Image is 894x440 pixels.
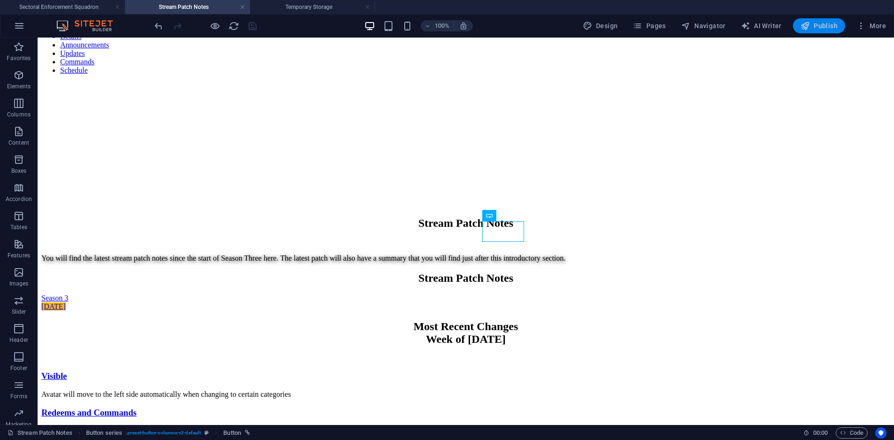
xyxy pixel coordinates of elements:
[853,18,890,33] button: More
[7,54,31,62] p: Favorites
[126,427,201,439] span: . preset-button-columns-v2-default
[9,336,28,344] p: Header
[86,427,122,439] span: Click to select. Double-click to edit
[10,393,27,400] p: Forms
[820,429,821,436] span: :
[250,2,375,12] h4: Temporary Storage
[8,427,72,439] a: Click to cancel selection. Double-click to open Pages
[681,21,726,31] span: Navigator
[856,21,886,31] span: More
[579,18,622,33] div: Design (Ctrl+Alt+Y)
[421,20,454,31] button: 100%
[793,18,845,33] button: Publish
[8,252,30,259] p: Features
[153,21,164,31] i: Undo: Paste (Ctrl+Z)
[7,111,31,118] p: Columns
[228,20,239,31] button: reload
[840,427,863,439] span: Code
[245,430,250,435] i: This element is linked
[8,139,29,147] p: Content
[6,195,32,203] p: Accordion
[7,83,31,90] p: Elements
[125,2,250,12] h4: Stream Patch Notes
[86,427,250,439] nav: breadcrumb
[875,427,886,439] button: Usercentrics
[836,427,868,439] button: Code
[54,20,125,31] img: Editor Logo
[800,21,838,31] span: Publish
[6,421,31,428] p: Marketing
[223,427,241,439] span: Click to select. Double-click to edit
[12,308,26,316] p: Slider
[629,18,669,33] button: Pages
[579,18,622,33] button: Design
[803,427,828,439] h6: Session time
[153,20,164,31] button: undo
[11,167,27,175] p: Boxes
[677,18,729,33] button: Navigator
[813,427,828,439] span: 00 00
[741,21,782,31] span: AI Writer
[435,20,450,31] h6: 100%
[10,364,27,372] p: Footer
[583,21,618,31] span: Design
[204,430,209,435] i: This element is a customizable preset
[737,18,785,33] button: AI Writer
[10,224,27,231] p: Tables
[9,280,29,287] p: Images
[633,21,666,31] span: Pages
